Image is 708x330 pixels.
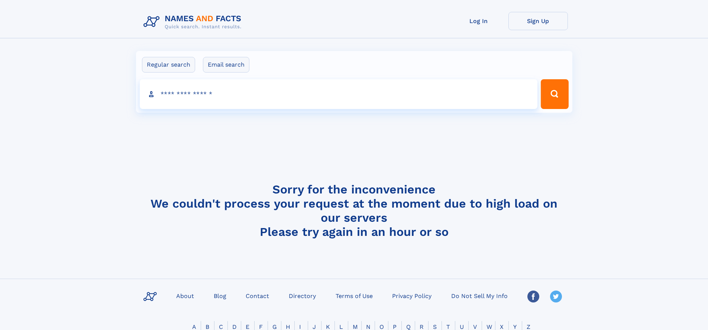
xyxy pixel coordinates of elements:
input: search input [140,79,538,109]
a: Terms of Use [333,290,376,301]
img: Twitter [550,291,562,302]
a: Directory [286,290,319,301]
label: Email search [203,57,249,73]
a: Log In [449,12,508,30]
button: Search Button [541,79,568,109]
img: Logo Names and Facts [140,12,248,32]
a: About [173,290,197,301]
h4: Sorry for the inconvenience We couldn't process your request at the moment due to high load on ou... [140,182,568,239]
a: Contact [243,290,272,301]
label: Regular search [142,57,195,73]
a: Privacy Policy [389,290,434,301]
a: Blog [211,290,229,301]
a: Sign Up [508,12,568,30]
img: Facebook [527,291,539,302]
a: Do Not Sell My Info [448,290,511,301]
